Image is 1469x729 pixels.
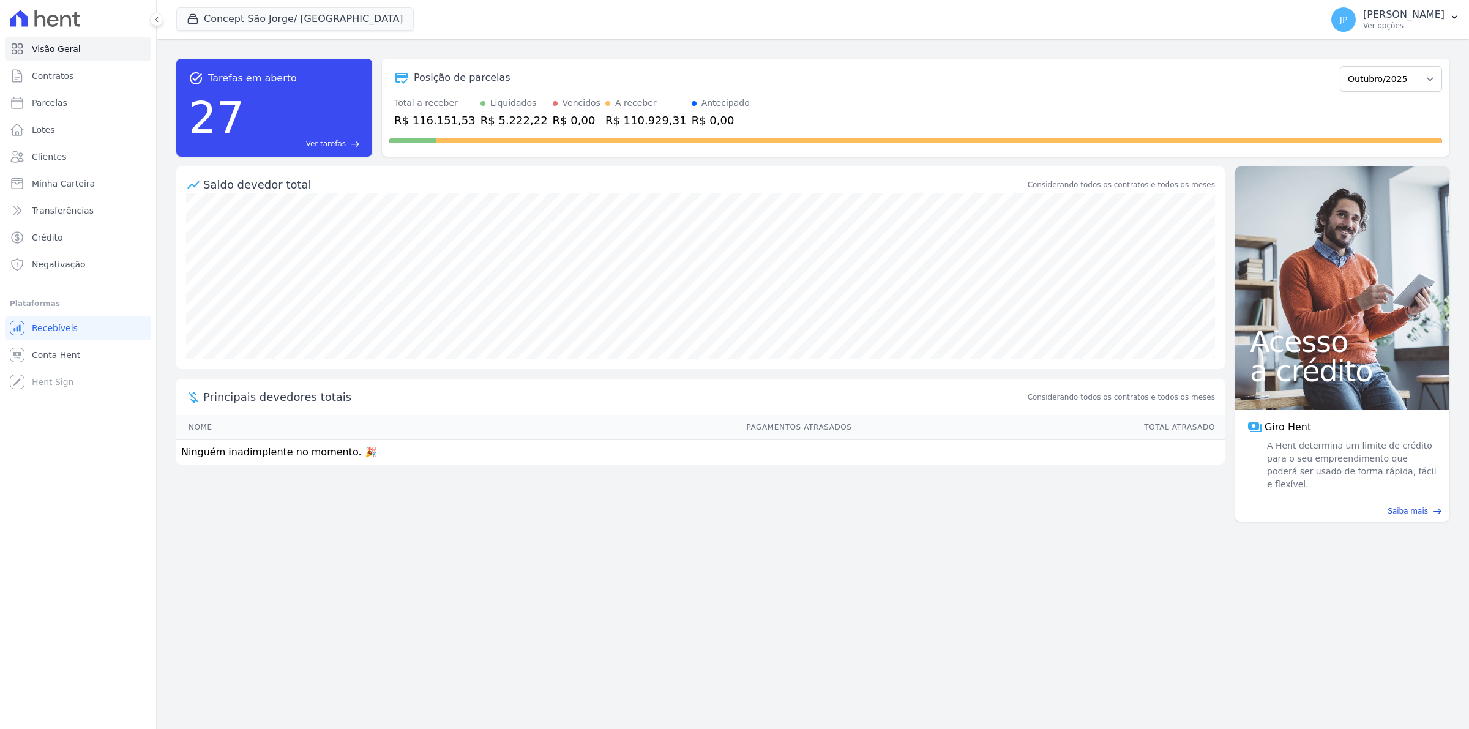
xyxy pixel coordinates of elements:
span: Giro Hent [1265,420,1311,435]
span: Parcelas [32,97,67,109]
div: R$ 0,00 [692,112,750,129]
span: Saiba mais [1388,506,1428,517]
div: Considerando todos os contratos e todos os meses [1028,179,1215,190]
a: Crédito [5,225,151,250]
td: Ninguém inadimplente no momento. 🎉 [176,440,1225,465]
div: R$ 0,00 [553,112,600,129]
div: R$ 5.222,22 [480,112,548,129]
div: A receber [615,97,657,110]
span: task_alt [189,71,203,86]
div: Saldo devedor total [203,176,1025,193]
span: Negativação [32,258,86,271]
a: Transferências [5,198,151,223]
th: Total Atrasado [853,415,1225,440]
a: Contratos [5,64,151,88]
div: Vencidos [563,97,600,110]
span: Considerando todos os contratos e todos os meses [1028,392,1215,403]
button: JP [PERSON_NAME] Ver opções [1321,2,1469,37]
button: Concept São Jorge/ [GEOGRAPHIC_DATA] [176,7,414,31]
a: Negativação [5,252,151,277]
span: east [1433,507,1442,516]
span: Principais devedores totais [203,389,1025,405]
div: Liquidados [490,97,537,110]
div: 27 [189,86,245,149]
span: Ver tarefas [306,138,346,149]
div: Total a receber [394,97,476,110]
p: [PERSON_NAME] [1363,9,1445,21]
span: Lotes [32,124,55,136]
p: Ver opções [1363,21,1445,31]
span: Visão Geral [32,43,81,55]
span: east [351,140,360,149]
span: JP [1340,15,1348,24]
div: R$ 116.151,53 [394,112,476,129]
div: Plataformas [10,296,146,311]
span: Transferências [32,204,94,217]
span: A Hent determina um limite de crédito para o seu empreendimento que poderá ser usado de forma ráp... [1265,439,1437,491]
th: Nome [176,415,364,440]
span: a crédito [1250,356,1435,386]
a: Recebíveis [5,316,151,340]
a: Conta Hent [5,343,151,367]
th: Pagamentos Atrasados [364,415,852,440]
a: Clientes [5,144,151,169]
div: R$ 110.929,31 [605,112,687,129]
a: Minha Carteira [5,171,151,196]
a: Saiba mais east [1243,506,1442,517]
div: Antecipado [701,97,750,110]
span: Recebíveis [32,322,78,334]
a: Parcelas [5,91,151,115]
div: Posição de parcelas [414,70,510,85]
span: Tarefas em aberto [208,71,297,86]
span: Contratos [32,70,73,82]
span: Acesso [1250,327,1435,356]
span: Clientes [32,151,66,163]
span: Crédito [32,231,63,244]
a: Visão Geral [5,37,151,61]
a: Lotes [5,118,151,142]
a: Ver tarefas east [250,138,360,149]
span: Conta Hent [32,349,80,361]
span: Minha Carteira [32,178,95,190]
